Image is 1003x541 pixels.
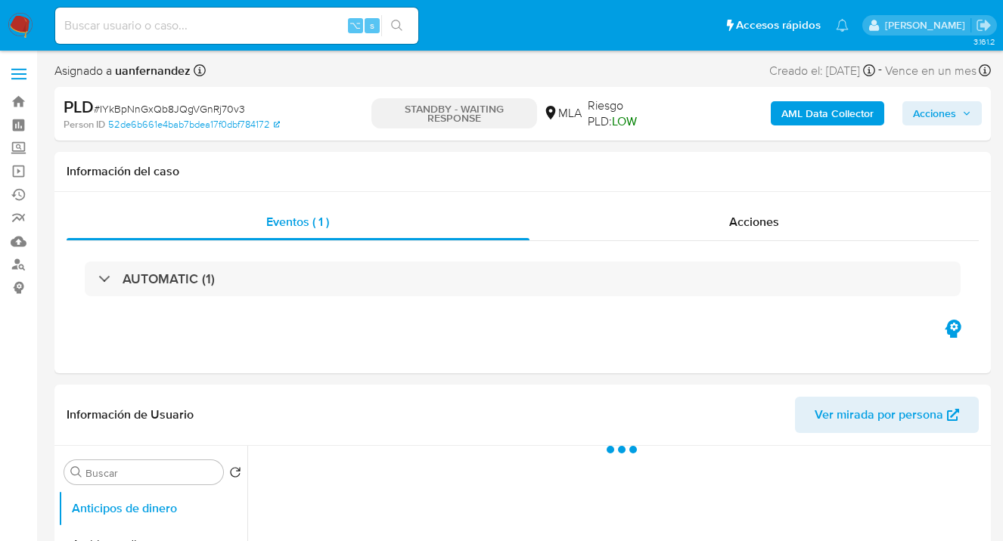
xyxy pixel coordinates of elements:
span: s [370,18,374,32]
button: Buscar [70,466,82,478]
a: Notificaciones [836,19,849,32]
b: PLD [64,94,94,119]
b: AML Data Collector [781,101,874,125]
h1: Información del caso [67,164,979,179]
span: ⌥ [349,18,361,32]
button: Volver al orden por defecto [229,466,241,483]
div: Creado el: [DATE] [769,60,875,81]
span: Acciones [913,101,956,125]
span: - [878,60,882,81]
span: # IYkBpNnGxQb8JQgVGnRj70v3 [94,101,245,116]
button: Acciones [902,101,982,125]
button: Anticipos de dinero [58,490,247,527]
button: AML Data Collector [771,101,884,125]
span: Riesgo PLD: [588,97,674,130]
h3: AUTOMATIC (1) [123,270,215,287]
input: Buscar [85,466,217,480]
a: Salir [976,17,992,33]
span: Asignado a [54,63,191,79]
span: Vence en un mes [885,63,977,79]
span: Eventos ( 1 ) [266,213,329,230]
button: Ver mirada por persona [795,397,979,433]
span: LOW [612,113,637,130]
h1: Información de Usuario [67,407,194,422]
b: Person ID [64,118,105,131]
input: Buscar usuario o caso... [55,16,418,36]
button: search-icon [381,15,412,36]
p: juanpablo.jfernandez@mercadolibre.com [885,18,970,32]
div: MLA [543,105,582,122]
b: uanfernandez [112,62,191,79]
span: Accesos rápidos [736,17,821,33]
span: Acciones [729,213,779,230]
a: 52de6b661e4bab7bdea17f0dbf784172 [108,118,280,131]
span: Ver mirada por persona [815,397,943,433]
div: AUTOMATIC (1) [85,261,961,296]
p: STANDBY - WAITING RESPONSE [371,98,536,128]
